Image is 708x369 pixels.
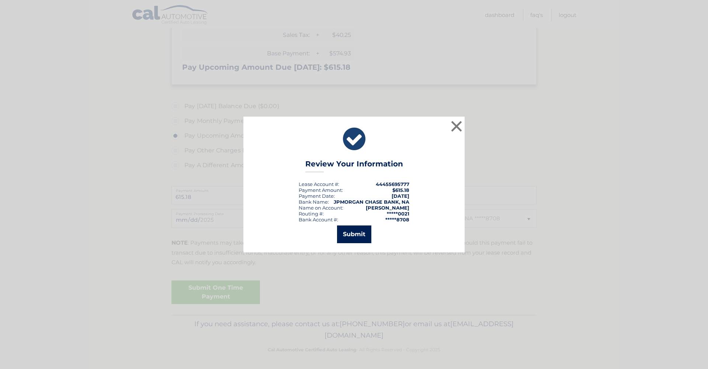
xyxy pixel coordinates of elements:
[337,225,371,243] button: Submit
[299,193,335,199] div: :
[299,211,324,217] div: Routing #:
[449,119,464,134] button: ×
[299,199,329,205] div: Bank Name:
[299,187,343,193] div: Payment Amount:
[299,205,343,211] div: Name on Account:
[299,181,339,187] div: Lease Account #:
[334,199,409,205] strong: JPMORGAN CHASE BANK, NA
[305,159,403,172] h3: Review Your Information
[392,187,409,193] span: $615.18
[299,193,334,199] span: Payment Date
[376,181,409,187] strong: 44455695777
[392,193,409,199] span: [DATE]
[366,205,409,211] strong: [PERSON_NAME]
[299,217,338,223] div: Bank Account #:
